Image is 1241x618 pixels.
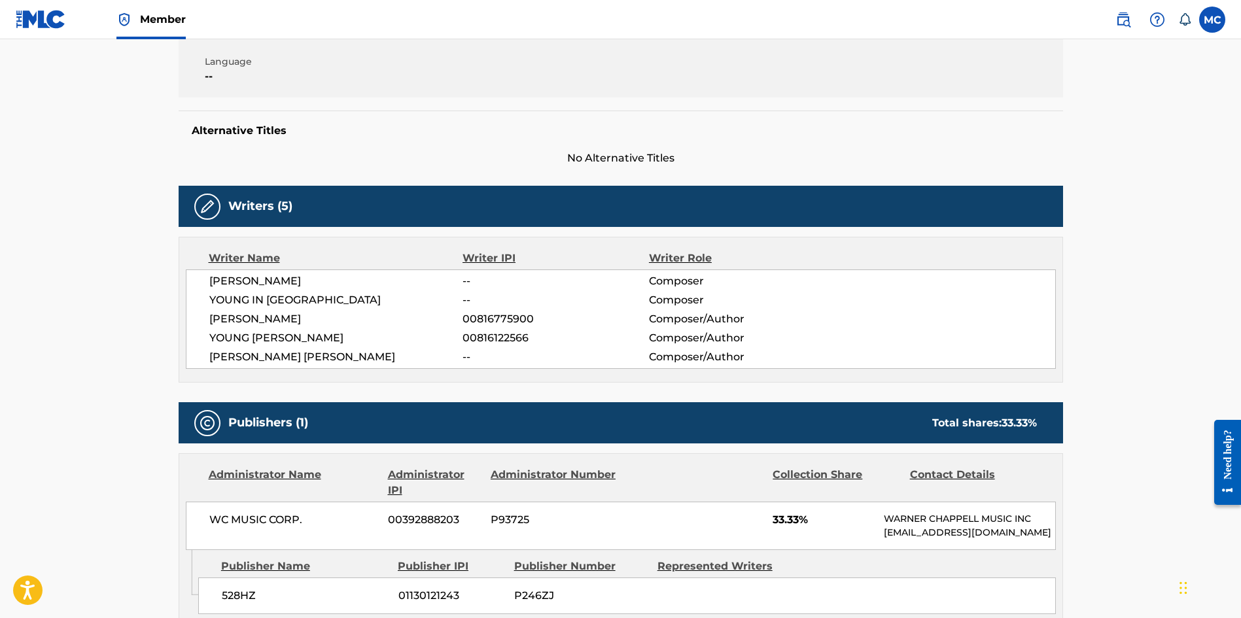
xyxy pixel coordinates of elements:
[514,558,648,574] div: Publisher Number
[209,292,463,308] span: YOUNG IN [GEOGRAPHIC_DATA]
[773,512,874,528] span: 33.33%
[1144,7,1170,33] div: Help
[1180,568,1187,608] div: Drag
[222,588,389,604] span: 528HZ
[209,311,463,327] span: [PERSON_NAME]
[463,250,649,266] div: Writer IPI
[1199,7,1225,33] div: User Menu
[649,330,818,346] span: Composer/Author
[463,311,648,327] span: 00816775900
[649,349,818,365] span: Composer/Author
[388,512,481,528] span: 00392888203
[463,330,648,346] span: 00816122566
[514,588,648,604] span: P246ZJ
[884,526,1055,540] p: [EMAIL_ADDRESS][DOMAIN_NAME]
[491,467,618,498] div: Administrator Number
[192,124,1050,137] h5: Alternative Titles
[205,55,416,69] span: Language
[649,273,818,289] span: Composer
[1176,555,1241,618] iframe: Chat Widget
[649,250,818,266] div: Writer Role
[398,588,504,604] span: 01130121243
[116,12,132,27] img: Top Rightsholder
[398,558,504,574] div: Publisher IPI
[463,273,648,289] span: --
[16,10,66,29] img: MLC Logo
[209,273,463,289] span: [PERSON_NAME]
[1149,12,1165,27] img: help
[1115,12,1131,27] img: search
[209,349,463,365] span: [PERSON_NAME] [PERSON_NAME]
[1204,410,1241,515] iframe: Resource Center
[910,467,1037,498] div: Contact Details
[491,512,618,528] span: P93725
[221,558,388,574] div: Publisher Name
[209,512,379,528] span: WC MUSIC CORP.
[463,349,648,365] span: --
[884,512,1055,526] p: WARNER CHAPPELL MUSIC INC
[1002,417,1037,429] span: 33.33 %
[773,467,900,498] div: Collection Share
[228,199,292,214] h5: Writers (5)
[1178,13,1191,26] div: Notifications
[209,330,463,346] span: YOUNG [PERSON_NAME]
[463,292,648,308] span: --
[205,69,416,84] span: --
[179,150,1063,166] span: No Alternative Titles
[1110,7,1136,33] a: Public Search
[200,415,215,431] img: Publishers
[388,467,481,498] div: Administrator IPI
[228,415,308,430] h5: Publishers (1)
[209,250,463,266] div: Writer Name
[209,467,378,498] div: Administrator Name
[200,199,215,215] img: Writers
[649,292,818,308] span: Composer
[649,311,818,327] span: Composer/Author
[140,12,186,27] span: Member
[932,415,1037,431] div: Total shares:
[657,558,791,574] div: Represented Writers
